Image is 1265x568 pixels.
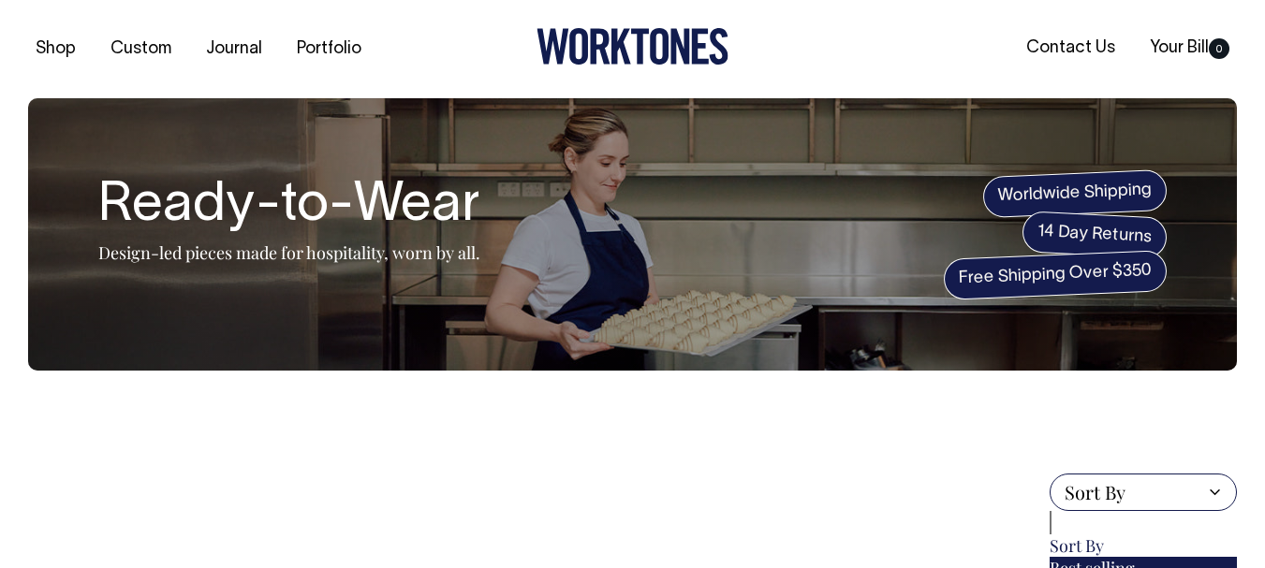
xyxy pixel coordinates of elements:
a: Journal [199,34,270,65]
a: Custom [103,34,179,65]
h1: Ready-to-Wear [98,177,480,237]
a: Portfolio [289,34,369,65]
span: 14 Day Returns [1022,211,1168,259]
span: Free Shipping Over $350 [943,250,1168,300]
span: 0 [1209,38,1229,59]
span: Worldwide Shipping [982,169,1168,218]
span: Sort By [1065,481,1125,503]
p: Design-led pieces made for hospitality, worn by all. [98,241,480,264]
div: Sort By [1050,534,1237,557]
a: Shop [28,34,83,65]
a: Your Bill0 [1142,33,1237,64]
a: Contact Us [1019,33,1123,64]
